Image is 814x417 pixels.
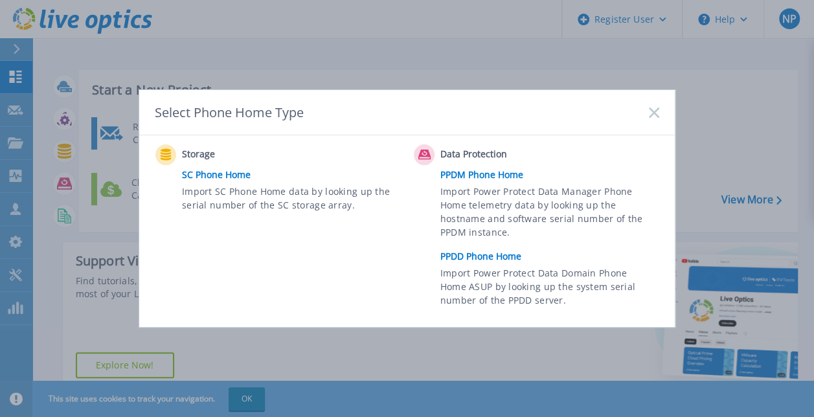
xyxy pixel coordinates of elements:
a: SC Phone Home [182,165,407,185]
span: Import SC Phone Home data by looking up the serial number of the SC storage array. [182,185,398,214]
span: Data Protection [440,147,569,163]
div: Select Phone Home Type [155,104,305,121]
span: Import Power Protect Data Domain Phone Home ASUP by looking up the system serial number of the PP... [440,266,656,311]
a: PPDM Phone Home [440,165,666,185]
span: Storage [182,147,311,163]
a: PPDD Phone Home [440,247,666,266]
span: Import Power Protect Data Manager Phone Home telemetry data by looking up the hostname and softwa... [440,185,656,244]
